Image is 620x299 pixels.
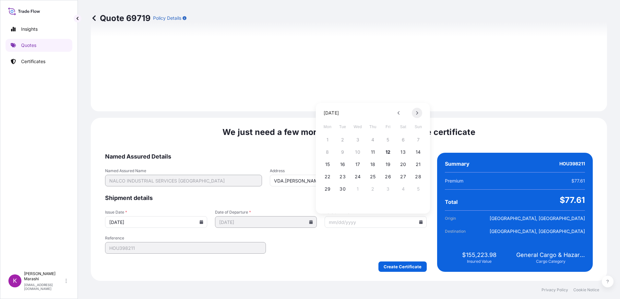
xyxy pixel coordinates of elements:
p: Certificates [21,58,45,65]
button: 30 [338,184,348,194]
span: Destination [445,228,481,235]
button: 12 [383,147,393,157]
button: 1 [352,184,363,194]
span: Reference [105,236,266,241]
span: Cargo Category [536,259,566,264]
span: $77.61 [571,178,585,184]
span: [GEOGRAPHIC_DATA], [GEOGRAPHIC_DATA] [490,228,585,235]
button: 13 [398,147,408,157]
span: Issue Date [105,210,207,215]
span: Friday [382,120,394,133]
p: Insights [21,26,38,32]
span: Premium [445,178,463,184]
button: 22 [322,172,333,182]
input: mm/dd/yyyy [325,216,427,228]
span: Address [270,168,427,173]
button: 26 [383,172,393,182]
span: HOU398211 [559,161,585,167]
span: Wednesday [352,120,364,133]
span: Saturday [397,120,409,133]
p: Quote 69719 [91,13,150,23]
button: 15 [322,159,333,170]
button: 24 [352,172,363,182]
a: Certificates [6,55,72,68]
button: 27 [398,172,408,182]
span: Named Assured Name [105,168,262,173]
span: Insured Value [467,259,492,264]
p: Create Certificate [384,263,422,270]
span: Total [445,199,458,205]
p: [EMAIL_ADDRESS][DOMAIN_NAME] [24,283,64,291]
span: [GEOGRAPHIC_DATA], [GEOGRAPHIC_DATA] [490,215,585,222]
button: 19 [383,159,393,170]
span: Tuesday [337,120,349,133]
span: $155,223.98 [462,251,496,259]
button: 23 [338,172,348,182]
a: Quotes [6,39,72,52]
span: General Cargo & Hazardous Cargo (IMO) [516,251,585,259]
span: Named Assured Details [105,153,427,161]
button: 16 [338,159,348,170]
p: Quotes [21,42,36,49]
input: Your internal reference [105,242,266,254]
button: 3 [383,184,393,194]
span: Shipment details [105,194,427,202]
input: mm/dd/yyyy [105,216,207,228]
button: 14 [413,147,423,157]
div: [DATE] [324,109,339,117]
span: K [13,278,17,284]
button: 11 [368,147,378,157]
button: 28 [413,172,423,182]
input: Cargo owner address [270,175,427,186]
span: Summary [445,161,470,167]
button: 18 [368,159,378,170]
p: Policy Details [153,15,181,21]
button: 29 [322,184,333,194]
button: 20 [398,159,408,170]
span: Monday [322,120,333,133]
span: We just need a few more details before we issue the certificate [222,127,475,137]
input: mm/dd/yyyy [215,216,317,228]
button: 21 [413,159,423,170]
button: 2 [368,184,378,194]
a: Cookie Notice [573,287,599,293]
button: 5 [413,184,423,194]
button: 4 [398,184,408,194]
button: 25 [368,172,378,182]
span: $77.61 [560,195,585,205]
span: Thursday [367,120,379,133]
p: [PERSON_NAME] Marashi [24,271,64,282]
span: Origin [445,215,481,222]
span: Date of Departure [215,210,317,215]
button: 17 [352,159,363,170]
button: Create Certificate [378,261,427,272]
a: Insights [6,23,72,36]
span: Sunday [412,120,424,133]
a: Privacy Policy [542,287,568,293]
